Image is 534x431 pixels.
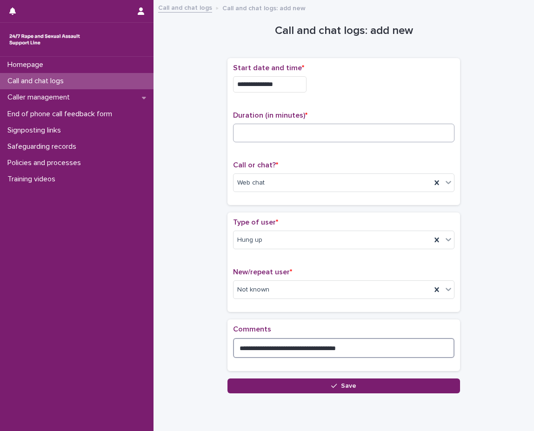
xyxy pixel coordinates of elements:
[4,142,84,151] p: Safeguarding records
[233,64,304,72] span: Start date and time
[237,285,269,295] span: Not known
[4,60,51,69] p: Homepage
[341,383,356,389] span: Save
[237,235,262,245] span: Hung up
[233,219,278,226] span: Type of user
[237,178,265,188] span: Web chat
[222,2,306,13] p: Call and chat logs: add new
[4,110,120,119] p: End of phone call feedback form
[4,159,88,167] p: Policies and processes
[4,77,71,86] p: Call and chat logs
[4,175,63,184] p: Training videos
[227,24,460,38] h1: Call and chat logs: add new
[227,378,460,393] button: Save
[233,112,307,119] span: Duration (in minutes)
[233,325,271,333] span: Comments
[4,93,77,102] p: Caller management
[233,268,292,276] span: New/repeat user
[4,126,68,135] p: Signposting links
[233,161,278,169] span: Call or chat?
[7,30,82,49] img: rhQMoQhaT3yELyF149Cw
[158,2,212,13] a: Call and chat logs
